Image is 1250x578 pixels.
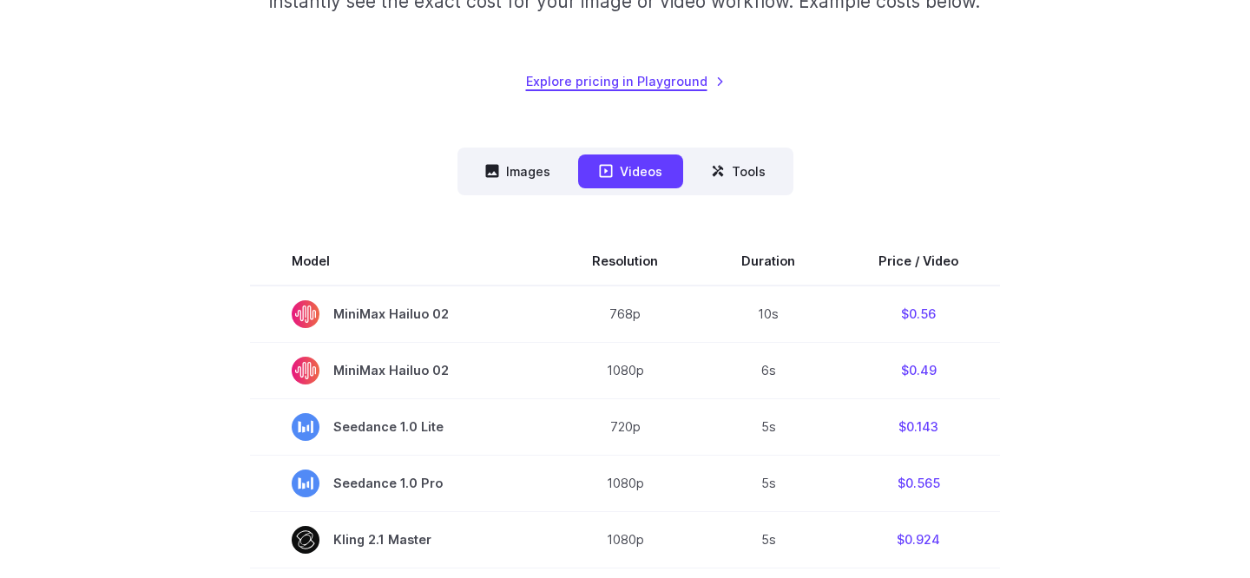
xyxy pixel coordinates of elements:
a: Explore pricing in Playground [526,71,725,91]
td: 5s [700,398,837,455]
td: 5s [700,511,837,568]
th: Resolution [550,237,700,286]
span: Seedance 1.0 Lite [292,413,509,441]
span: MiniMax Hailuo 02 [292,300,509,328]
th: Price / Video [837,237,1000,286]
td: $0.56 [837,286,1000,343]
th: Model [250,237,550,286]
button: Videos [578,154,683,188]
td: 1080p [550,455,700,511]
td: $0.565 [837,455,1000,511]
button: Tools [690,154,786,188]
span: Kling 2.1 Master [292,526,509,554]
td: 768p [550,286,700,343]
td: $0.49 [837,342,1000,398]
button: Images [464,154,571,188]
td: $0.924 [837,511,1000,568]
td: 10s [700,286,837,343]
th: Duration [700,237,837,286]
td: 5s [700,455,837,511]
td: 1080p [550,342,700,398]
td: 6s [700,342,837,398]
td: 720p [550,398,700,455]
td: $0.143 [837,398,1000,455]
span: Seedance 1.0 Pro [292,470,509,497]
span: MiniMax Hailuo 02 [292,357,509,384]
td: 1080p [550,511,700,568]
